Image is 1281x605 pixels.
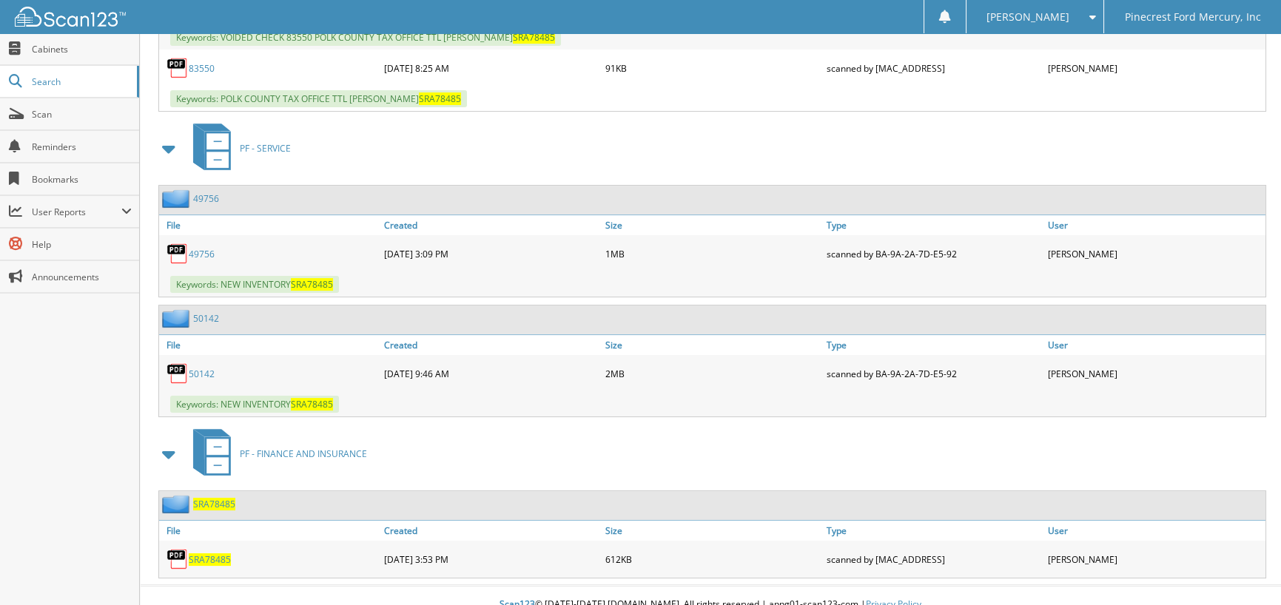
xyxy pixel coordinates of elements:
div: [PERSON_NAME] [1044,53,1265,83]
span: Scan [32,108,132,121]
span: Bookmarks [32,173,132,186]
img: scan123-logo-white.svg [15,7,126,27]
span: [PERSON_NAME] [986,13,1069,21]
span: Keywords: NEW INVENTORY [170,396,339,413]
span: SRA78485 [291,278,333,291]
span: Search [32,75,130,88]
div: 612KB [602,544,823,574]
div: [PERSON_NAME] [1044,544,1265,574]
span: Announcements [32,271,132,283]
a: 49756 [193,192,219,205]
a: SRA78485 [189,553,231,566]
a: PF - FINANCE AND INSURANCE [184,425,367,483]
span: Keywords: POLK COUNTY TAX OFFICE TTL [PERSON_NAME] [170,90,467,107]
a: User [1044,335,1265,355]
div: [PERSON_NAME] [1044,359,1265,388]
img: PDF.png [167,243,189,265]
a: SRA78485 [193,498,235,510]
a: Type [823,521,1044,541]
a: Created [380,335,602,355]
div: scanned by [MAC_ADDRESS] [823,544,1044,574]
div: scanned by [MAC_ADDRESS] [823,53,1044,83]
a: Size [602,521,823,541]
img: folder2.png [162,495,193,513]
span: Keywords: VOIDED CHECK 83550 POLK COUNTY TAX OFFICE TTL [PERSON_NAME] [170,29,561,46]
div: [DATE] 8:25 AM [380,53,602,83]
a: Type [823,335,1044,355]
span: Reminders [32,141,132,153]
span: Cabinets [32,43,132,55]
a: PF - SERVICE [184,119,291,178]
a: 49756 [189,248,215,260]
a: Type [823,215,1044,235]
a: Size [602,215,823,235]
div: scanned by BA-9A-2A-7D-E5-92 [823,359,1044,388]
img: PDF.png [167,57,189,79]
div: [DATE] 3:53 PM [380,544,602,574]
a: 83550 [189,62,215,75]
a: File [159,215,380,235]
div: [DATE] 9:46 AM [380,359,602,388]
span: PF - FINANCE AND INSURANCE [240,447,367,460]
a: File [159,335,380,355]
span: User Reports [32,206,121,218]
a: Created [380,215,602,235]
a: File [159,521,380,541]
iframe: Chat Widget [1207,534,1281,605]
a: 50142 [193,312,219,325]
img: folder2.png [162,309,193,328]
div: [PERSON_NAME] [1044,239,1265,268]
img: folder2.png [162,189,193,208]
div: 1MB [602,239,823,268]
a: Created [380,521,602,541]
span: Help [32,238,132,251]
span: SRA78485 [291,398,333,410]
div: scanned by BA-9A-2A-7D-E5-92 [823,239,1044,268]
span: SRA78485 [513,31,555,44]
a: 50142 [189,368,215,380]
div: 2MB [602,359,823,388]
img: PDF.png [167,548,189,570]
a: Size [602,335,823,355]
img: PDF.png [167,362,189,385]
span: SRA78485 [419,92,461,105]
a: User [1044,215,1265,235]
span: Pinecrest Ford Mercury, Inc [1125,13,1261,21]
div: 91KB [602,53,823,83]
div: [DATE] 3:09 PM [380,239,602,268]
span: PF - SERVICE [240,142,291,155]
a: User [1044,521,1265,541]
span: Keywords: NEW INVENTORY [170,276,339,293]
